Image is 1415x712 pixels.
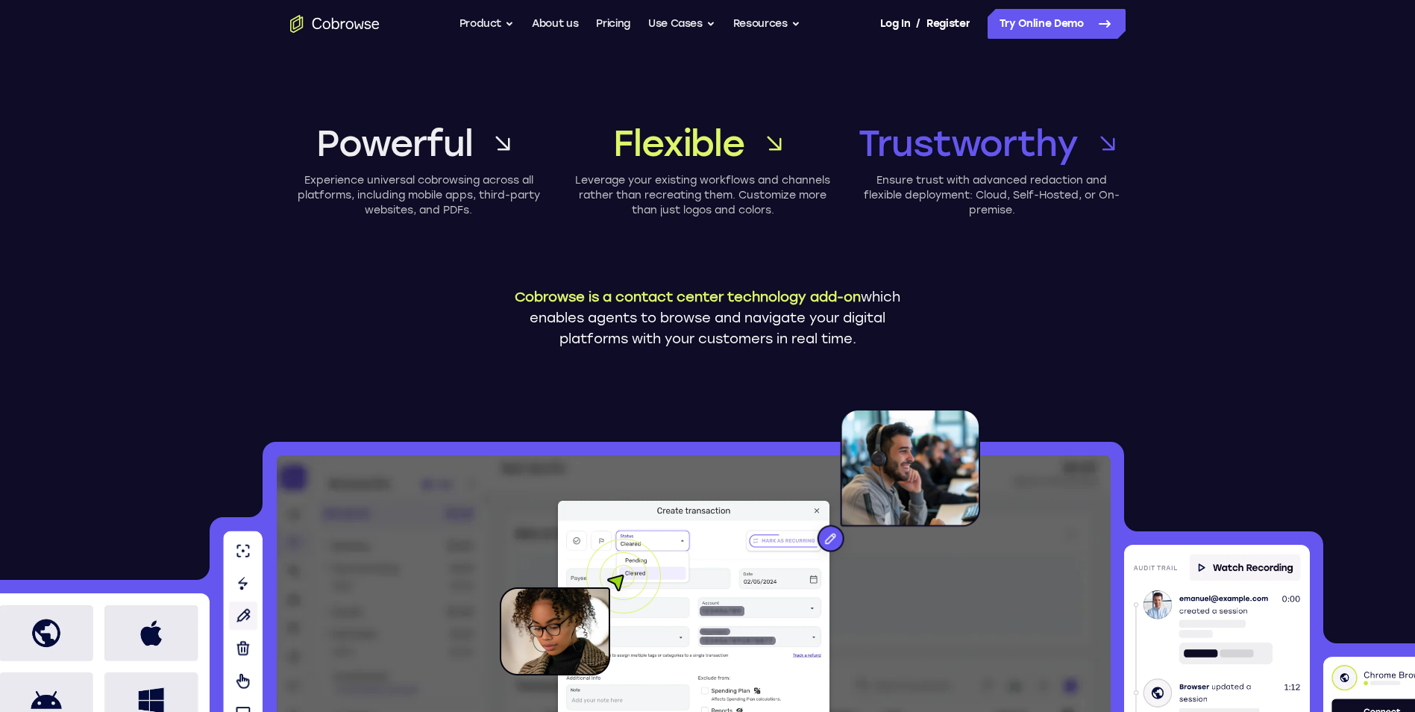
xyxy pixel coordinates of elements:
[290,15,380,33] a: Go to the home page
[316,119,472,167] span: Powerful
[916,15,920,33] span: /
[859,119,1126,167] a: Trustworthy
[515,289,861,305] span: Cobrowse is a contact center technology add-on
[859,173,1126,218] p: Ensure trust with advanced redaction and flexible deployment: Cloud, Self-Hosted, or On-premise.
[500,539,661,675] img: A customer holding their phone
[749,409,980,567] img: An agent with a headset
[574,119,832,167] a: Flexible
[503,287,913,349] p: which enables agents to browse and navigate your digital platforms with your customers in real time.
[733,9,800,39] button: Resources
[926,9,970,39] a: Register
[290,119,548,167] a: Powerful
[880,9,910,39] a: Log In
[596,9,630,39] a: Pricing
[459,9,515,39] button: Product
[574,173,832,218] p: Leverage your existing workflows and channels rather than recreating them. Customize more than ju...
[648,9,715,39] button: Use Cases
[532,9,578,39] a: About us
[613,119,744,167] span: Flexible
[859,119,1078,167] span: Trustworthy
[988,9,1126,39] a: Try Online Demo
[290,173,548,218] p: Experience universal cobrowsing across all platforms, including mobile apps, third-party websites...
